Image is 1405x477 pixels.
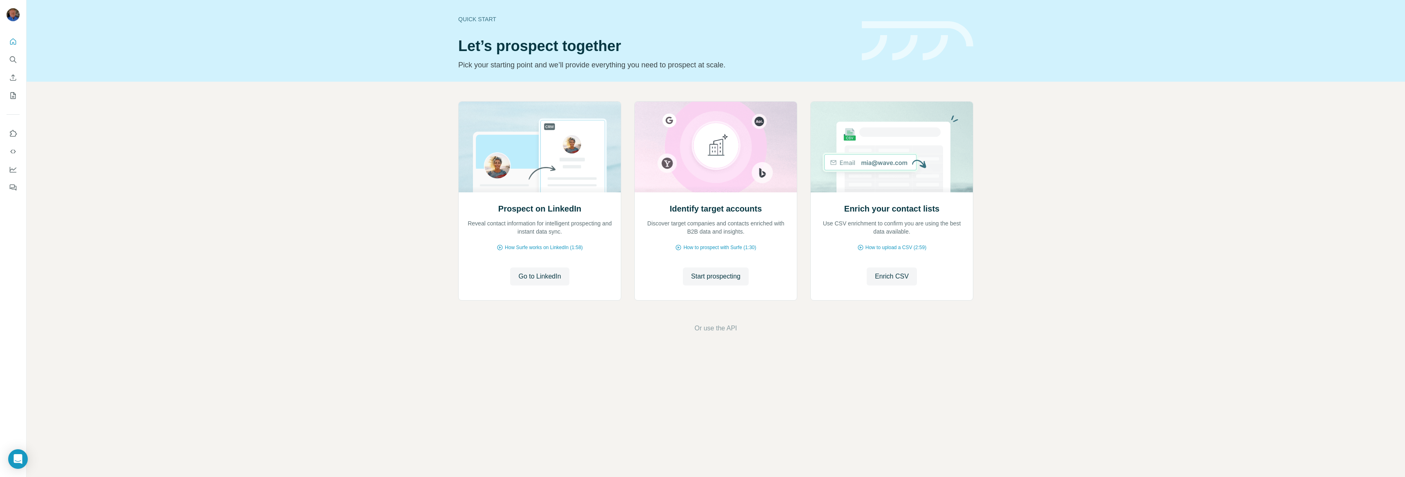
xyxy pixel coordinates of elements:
button: Dashboard [7,162,20,177]
div: Quick start [458,15,852,23]
button: My lists [7,88,20,103]
button: Feedback [7,180,20,195]
span: Start prospecting [691,272,740,281]
button: Enrich CSV [867,267,917,285]
button: Quick start [7,34,20,49]
img: Prospect on LinkedIn [458,102,621,192]
p: Discover target companies and contacts enriched with B2B data and insights. [643,219,789,236]
h1: Let’s prospect together [458,38,852,54]
p: Pick your starting point and we’ll provide everything you need to prospect at scale. [458,59,852,71]
div: Open Intercom Messenger [8,449,28,469]
img: banner [862,21,973,61]
span: How Surfe works on LinkedIn (1:58) [505,244,583,251]
button: Search [7,52,20,67]
button: Go to LinkedIn [510,267,569,285]
button: Use Surfe on LinkedIn [7,126,20,141]
button: Or use the API [694,323,737,333]
button: Enrich CSV [7,70,20,85]
h2: Identify target accounts [670,203,762,214]
h2: Enrich your contact lists [844,203,939,214]
span: How to prospect with Surfe (1:30) [683,244,756,251]
button: Start prospecting [683,267,749,285]
span: How to upload a CSV (2:59) [865,244,926,251]
span: Go to LinkedIn [518,272,561,281]
h2: Prospect on LinkedIn [498,203,581,214]
p: Reveal contact information for intelligent prospecting and instant data sync. [467,219,613,236]
span: Enrich CSV [875,272,909,281]
button: Use Surfe API [7,144,20,159]
img: Identify target accounts [634,102,797,192]
img: Enrich your contact lists [810,102,973,192]
p: Use CSV enrichment to confirm you are using the best data available. [819,219,965,236]
img: Avatar [7,8,20,21]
